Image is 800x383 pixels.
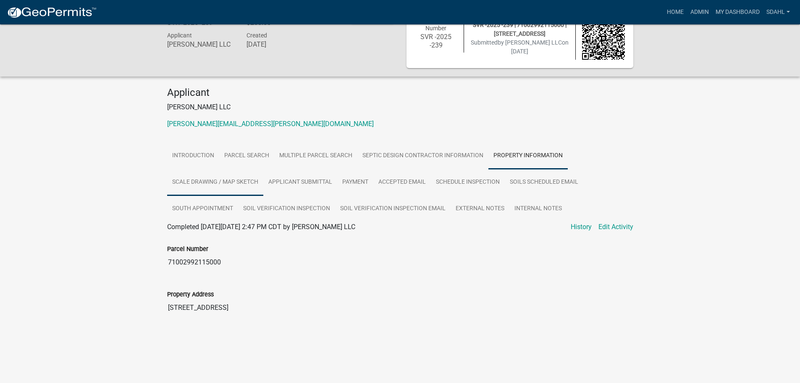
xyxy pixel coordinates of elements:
a: Scale Drawing / Map Sketch [167,169,263,196]
a: Soil Verification Inspection [238,195,335,222]
span: Created [247,32,267,39]
h6: [DATE] [247,40,314,48]
a: Introduction [167,143,219,169]
h6: SVR -2025 -239 [415,33,458,49]
label: Property Address [167,292,214,298]
span: Completed [DATE][DATE] 2:47 PM CDT by [PERSON_NAME] LLC [167,223,355,231]
a: Septic Design Contractor Information [357,143,488,169]
a: Home [664,4,687,20]
a: Schedule Inspection [431,169,505,196]
a: Admin [687,4,712,20]
a: South Appointment [167,195,238,222]
a: Soil Verification Inspection Email [335,195,451,222]
a: Internal Notes [509,195,567,222]
a: External Notes [451,195,509,222]
span: Submitted on [DATE] [471,39,569,55]
a: Accepted Email [373,169,431,196]
a: Payment [337,169,373,196]
a: sdahl [763,4,793,20]
a: Multiple Parcel Search [274,143,357,169]
img: QR code [582,17,625,60]
h4: Applicant [167,87,633,99]
a: Soils Scheduled Email [505,169,583,196]
a: [PERSON_NAME][EMAIL_ADDRESS][PERSON_NAME][DOMAIN_NAME] [167,120,374,128]
a: My Dashboard [712,4,763,20]
h6: [PERSON_NAME] LLC [167,40,234,48]
a: Edit Activity [598,222,633,232]
a: History [571,222,592,232]
span: Number [425,25,446,32]
p: [PERSON_NAME] LLC [167,102,633,112]
span: by [PERSON_NAME] LLC [498,39,562,46]
span: Applicant [167,32,192,39]
a: Applicant Submittal [263,169,337,196]
label: Parcel Number [167,246,208,252]
a: Parcel search [219,143,274,169]
a: Property Information [488,143,568,169]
